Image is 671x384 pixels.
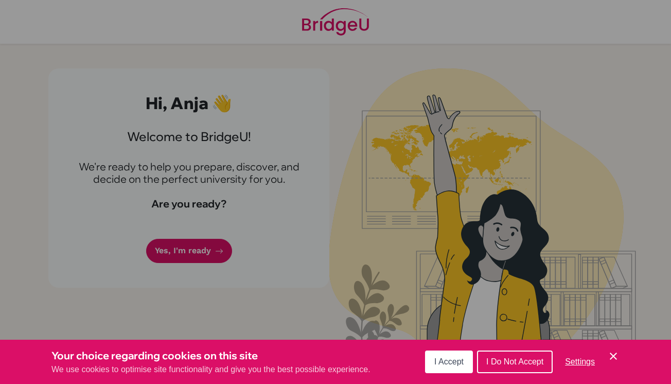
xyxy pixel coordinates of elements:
span: Settings [565,357,595,366]
span: I Accept [434,357,464,366]
button: Save and close [607,350,620,362]
h3: Your choice regarding cookies on this site [51,348,370,363]
p: We use cookies to optimise site functionality and give you the best possible experience. [51,363,370,376]
button: I Do Not Accept [477,351,553,373]
button: Settings [557,352,603,372]
button: I Accept [425,351,473,373]
span: I Do Not Accept [486,357,543,366]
